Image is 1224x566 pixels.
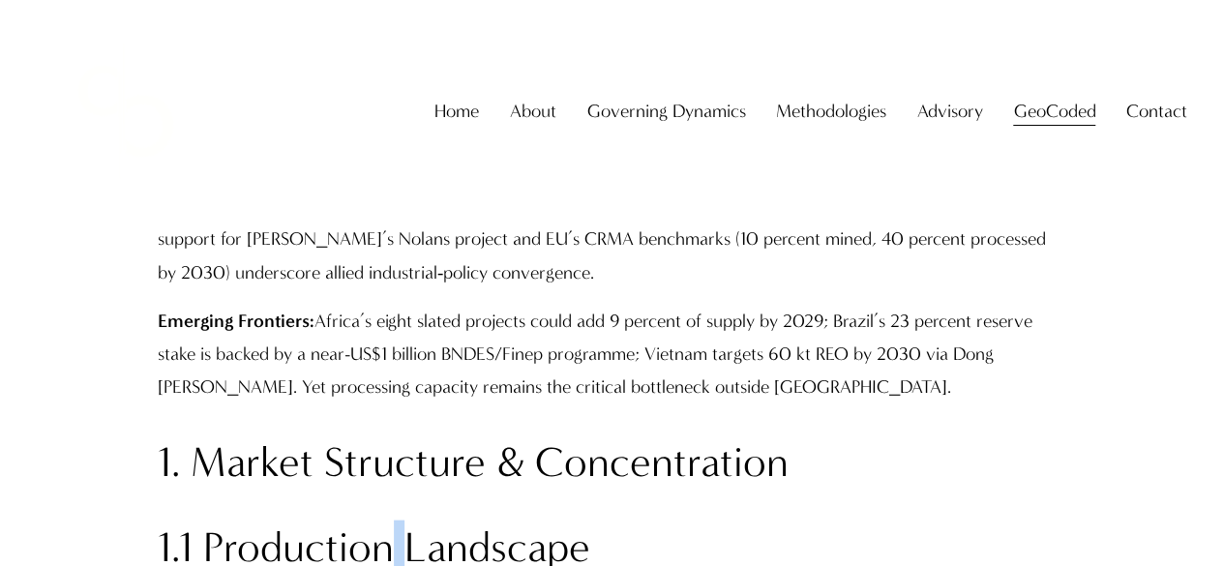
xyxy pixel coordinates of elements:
[587,93,746,130] a: folder dropdown
[510,95,556,128] span: About
[158,435,1066,490] h2: 1. Market Structure & Concentration
[1126,93,1187,130] a: folder dropdown
[158,157,1066,289] p: U.S. DoD’s US$439 million mine-to-magnet initiative and a US$110/kg NdPr price floor catalyzed 45...
[587,95,746,128] span: Governing Dynamics
[158,310,314,332] strong: Emerging Frontiers:
[158,305,1066,404] p: Africa’s eight slated projects could add 9 percent of supply by 2029; Brazil’s 23 percent reserve...
[917,93,983,130] a: folder dropdown
[37,22,215,200] img: Christopher Sanchez &amp; Co.
[917,95,983,128] span: Advisory
[1126,95,1187,128] span: Contact
[1013,93,1095,130] a: folder dropdown
[434,93,479,130] a: Home
[1013,95,1095,128] span: GeoCoded
[776,95,886,128] span: Methodologies
[776,93,886,130] a: folder dropdown
[510,93,556,130] a: folder dropdown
